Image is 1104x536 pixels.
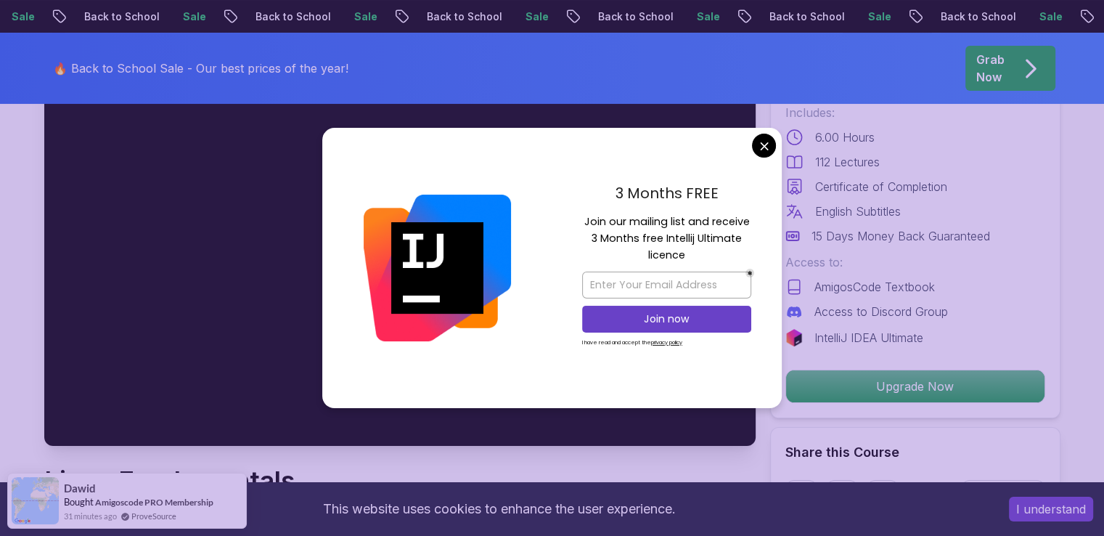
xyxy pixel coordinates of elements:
p: Includes: [785,104,1045,121]
p: Sale [1021,9,1067,24]
iframe: Linux Sales Video [44,46,756,446]
p: Back to School [751,9,849,24]
p: English Subtitles [815,203,901,220]
p: Access to: [785,253,1045,271]
p: Sale [678,9,724,24]
p: Upgrade Now [786,370,1044,402]
p: Sale [507,9,553,24]
p: 6.00 Hours [815,129,875,146]
button: Upgrade Now [785,370,1045,403]
p: Back to School [65,9,164,24]
p: Grab Now [976,51,1005,86]
p: 15 Days Money Back Guaranteed [811,227,990,245]
img: jetbrains logo [785,329,803,346]
p: Certificate of Completion [815,178,947,195]
h1: Linux Fundamentals [44,466,401,495]
button: Copy link [961,480,1045,512]
p: Back to School [579,9,678,24]
p: Back to School [408,9,507,24]
p: Back to School [922,9,1021,24]
p: Sale [164,9,210,24]
span: 31 minutes ago [64,510,117,522]
p: 112 Lectures [815,153,880,171]
h2: Share this Course [785,442,1045,463]
button: Accept cookies [1009,497,1093,521]
a: Amigoscode PRO Membership [95,497,213,508]
span: Bought [64,496,94,508]
span: Dawid [64,482,96,495]
p: AmigosCode Textbook [814,278,935,296]
img: provesource social proof notification image [12,477,59,524]
p: Sale [335,9,382,24]
p: 🔥 Back to School Sale - Our best prices of the year! [53,60,348,77]
p: Sale [849,9,896,24]
p: IntelliJ IDEA Ultimate [814,329,923,346]
p: Access to Discord Group [814,303,948,320]
div: This website uses cookies to enhance the user experience. [11,493,987,525]
a: ProveSource [131,510,176,522]
p: Back to School [237,9,335,24]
